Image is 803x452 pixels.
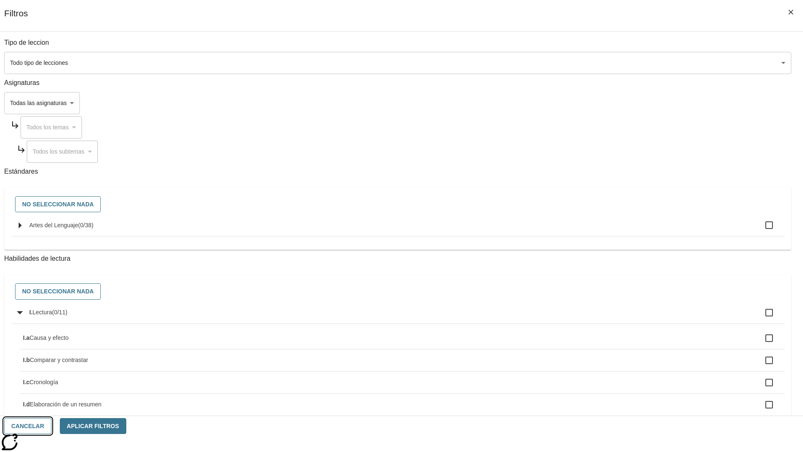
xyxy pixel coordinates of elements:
div: Seleccione una Asignatura [27,141,98,163]
button: No seleccionar nada [15,196,101,213]
span: 0 estándares seleccionados/38 estándares en grupo [78,222,94,229]
span: I.c [23,379,30,385]
h1: Filtros [4,8,28,31]
span: Artes del Lenguaje [29,222,78,229]
div: Seleccione un tipo de lección [4,52,791,74]
p: Tipo de leccion [4,38,791,48]
button: Cerrar los filtros del Menú lateral [782,3,800,21]
button: Aplicar Filtros [60,418,126,434]
span: I. [29,309,33,316]
ul: Seleccione estándares [13,214,785,243]
button: Cancelar [4,418,51,434]
div: Seleccione habilidades [11,281,785,302]
p: Habilidades de lectura [4,254,791,264]
span: I.d [23,401,30,408]
span: Lectura [33,309,52,316]
span: Causa y efecto [30,334,69,341]
div: Seleccione estándares [11,194,785,215]
div: Seleccione una Asignatura [20,116,82,139]
span: I.b [23,357,30,363]
p: Estándares [4,167,791,177]
button: No seleccionar nada [15,283,101,300]
span: Comparar y contrastar [30,357,88,363]
span: Cronología [30,379,59,385]
p: Asignaturas [4,78,791,88]
span: I.a [23,334,30,341]
span: 0 estándares seleccionados/11 estándares en grupo [52,309,67,316]
div: Seleccione una Asignatura [4,92,80,114]
span: Elaboración de un resumen [30,401,101,408]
